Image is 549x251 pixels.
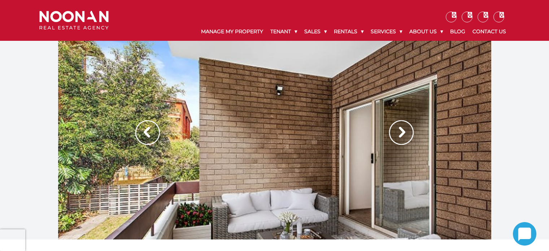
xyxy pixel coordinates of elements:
a: Contact Us [469,22,510,41]
a: Sales [301,22,330,41]
a: Rentals [330,22,367,41]
img: Arrow slider [135,120,160,145]
a: Services [367,22,406,41]
a: Blog [446,22,469,41]
a: Manage My Property [197,22,267,41]
a: Tenant [267,22,301,41]
img: Noonan Real Estate Agency [39,11,109,30]
a: About Us [406,22,446,41]
img: Arrow slider [389,120,414,145]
